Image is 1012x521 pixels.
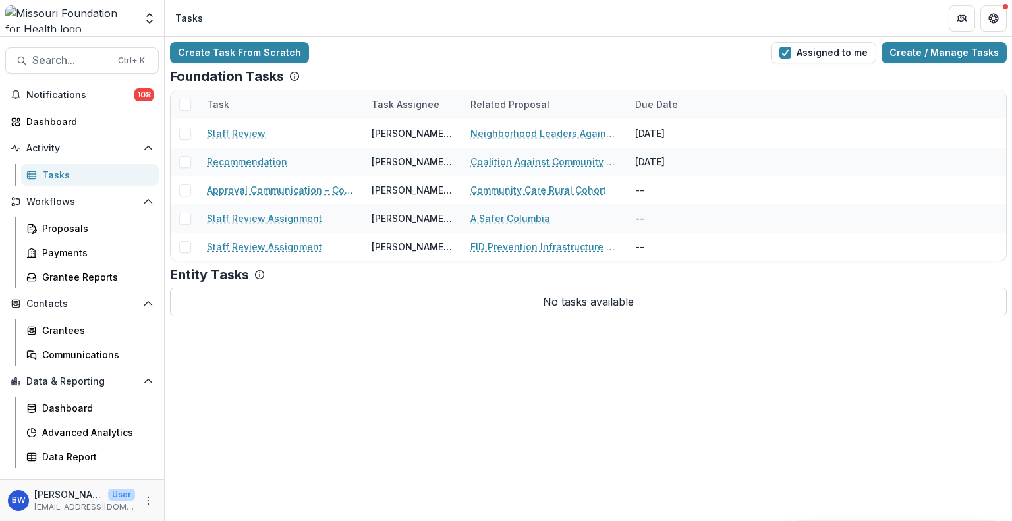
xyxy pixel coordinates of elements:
[26,143,138,154] span: Activity
[170,69,284,84] p: Foundation Tasks
[140,5,159,32] button: Open entity switcher
[26,298,138,310] span: Contacts
[21,266,159,288] a: Grantee Reports
[5,293,159,314] button: Open Contacts
[42,270,148,284] div: Grantee Reports
[463,90,627,119] div: Related Proposal
[463,97,557,111] div: Related Proposal
[115,53,148,68] div: Ctrl + K
[108,489,135,501] p: User
[627,119,726,148] div: [DATE]
[170,9,208,28] nav: breadcrumb
[949,5,975,32] button: Partners
[21,422,159,443] a: Advanced Analytics
[627,148,726,176] div: [DATE]
[21,397,159,419] a: Dashboard
[627,97,686,111] div: Due Date
[21,446,159,468] a: Data Report
[207,183,356,197] a: Approval Communication - Contracted Service
[372,126,455,140] div: [PERSON_NAME][US_STATE]
[26,115,148,128] div: Dashboard
[627,90,726,119] div: Due Date
[21,217,159,239] a: Proposals
[5,111,159,132] a: Dashboard
[207,240,322,254] a: Staff Review Assignment
[5,138,159,159] button: Open Activity
[170,288,1007,315] p: No tasks available
[42,221,148,235] div: Proposals
[5,84,159,105] button: Notifications108
[170,267,249,283] p: Entity Tasks
[372,155,455,169] div: [PERSON_NAME][US_STATE]
[882,42,1007,63] a: Create / Manage Tasks
[627,176,726,204] div: --
[5,47,159,74] button: Search...
[21,242,159,263] a: Payments
[364,90,463,119] div: Task Assignee
[771,42,876,63] button: Assigned to me
[170,42,309,63] a: Create Task From Scratch
[627,204,726,233] div: --
[42,323,148,337] div: Grantees
[207,126,266,140] a: Staff Review
[140,493,156,508] button: More
[372,183,455,197] div: [PERSON_NAME][US_STATE]
[42,246,148,260] div: Payments
[470,211,550,225] a: A Safer Columbia
[34,487,103,501] p: [PERSON_NAME][US_STATE]
[470,126,619,140] a: Neighborhood Leaders Against Firearm Deaths
[470,240,619,254] a: FID Prevention Infrastructure and Support Grants
[5,371,159,392] button: Open Data & Reporting
[199,90,364,119] div: Task
[207,211,322,225] a: Staff Review Assignment
[5,5,135,32] img: Missouri Foundation for Health logo
[470,155,619,169] a: Coalition Against Community Violence - Resource Assessment
[32,54,110,67] span: Search...
[372,211,455,225] div: [PERSON_NAME][US_STATE]
[372,240,455,254] div: [PERSON_NAME][US_STATE]
[470,183,606,197] a: Community Care Rural Cohort
[980,5,1007,32] button: Get Help
[42,425,148,439] div: Advanced Analytics
[175,11,203,25] div: Tasks
[26,90,134,101] span: Notifications
[364,97,447,111] div: Task Assignee
[199,97,237,111] div: Task
[21,344,159,366] a: Communications
[627,233,726,261] div: --
[26,376,138,387] span: Data & Reporting
[207,155,287,169] a: Recommendation
[5,191,159,212] button: Open Workflows
[21,319,159,341] a: Grantees
[42,348,148,362] div: Communications
[34,501,135,513] p: [EMAIL_ADDRESS][DOMAIN_NAME]
[42,450,148,464] div: Data Report
[21,164,159,186] a: Tasks
[42,401,148,415] div: Dashboard
[26,196,138,207] span: Workflows
[42,168,148,182] div: Tasks
[12,496,26,505] div: Brian Washington
[134,88,154,101] span: 108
